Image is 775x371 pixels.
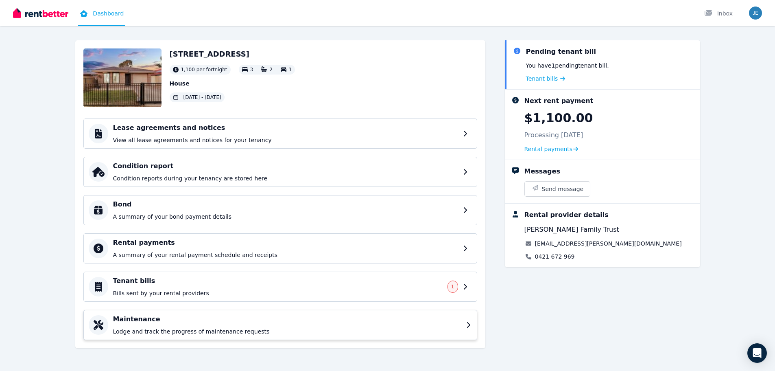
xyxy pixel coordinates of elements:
div: Rental provider details [524,210,609,220]
h4: Bond [113,200,458,209]
span: 2 [269,67,273,72]
p: A summary of your bond payment details [113,213,458,221]
h4: Maintenance [113,314,461,324]
span: 1 [289,67,292,72]
p: View all lease agreements and notices for your tenancy [113,136,458,144]
div: Next rent payment [524,96,594,106]
p: Lodge and track the progress of maintenance requests [113,327,461,336]
div: Inbox [704,9,733,18]
span: 1,100 per fortnight [181,66,227,73]
div: Pending tenant bill [526,47,596,57]
p: Condition reports during your tenancy are stored here [113,174,458,182]
a: [EMAIL_ADDRESS][PERSON_NAME][DOMAIN_NAME] [535,239,682,248]
span: 3 [250,67,253,72]
span: Tenant bills [526,75,558,83]
p: House [170,79,295,88]
div: Messages [524,167,560,176]
p: $1,100.00 [524,111,593,125]
p: Bills sent by your rental providers [113,289,443,297]
p: Processing [DATE] [524,130,583,140]
h2: [STREET_ADDRESS] [170,48,295,60]
span: 1 [451,283,454,290]
h4: Lease agreements and notices [113,123,458,133]
img: Property Url [83,48,162,107]
span: Send message [542,185,584,193]
a: Tenant bills [526,75,565,83]
span: [PERSON_NAME] Family Trust [524,225,619,235]
h4: Tenant bills [113,276,443,286]
div: Open Intercom Messenger [747,343,767,363]
p: You have 1 pending tenant bill . [526,61,609,70]
button: Send message [525,182,590,196]
h4: Rental payments [113,238,458,248]
a: 0421 672 969 [535,252,575,261]
h4: Condition report [113,161,458,171]
a: Rental payments [524,145,579,153]
span: [DATE] - [DATE] [183,94,221,101]
img: Jessica Kate MURRAY [749,7,762,20]
span: Rental payments [524,145,573,153]
p: A summary of your rental payment schedule and receipts [113,251,458,259]
img: RentBetter [13,7,68,19]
